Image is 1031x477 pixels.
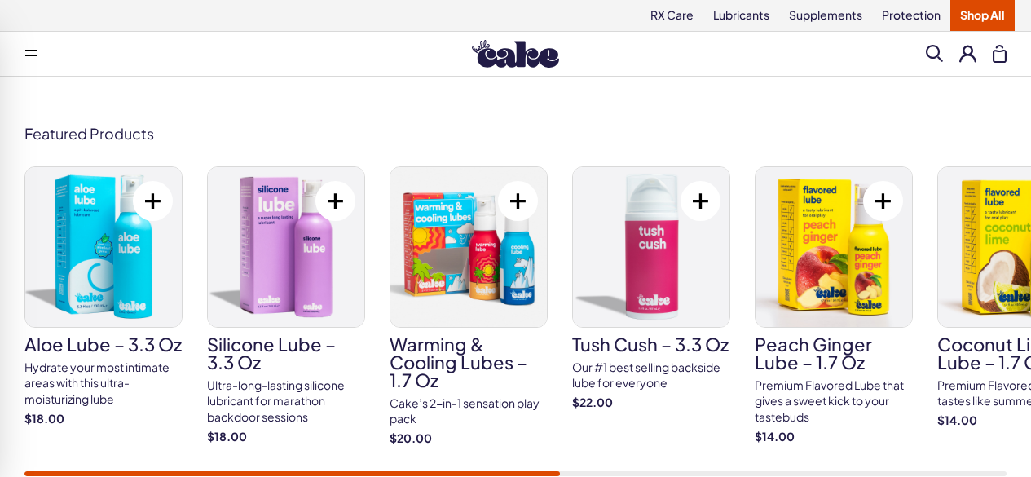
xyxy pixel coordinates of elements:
strong: $18.00 [207,429,365,445]
div: Cake’s 2-in-1 sensation play pack [390,395,548,427]
div: Our #1 best selling backside lube for everyone [572,360,730,391]
strong: $20.00 [390,431,548,447]
strong: $22.00 [572,395,730,411]
a: Peach Ginger Lube – 1.7 oz Peach Ginger Lube – 1.7 oz Premium Flavored Lube that gives a sweet ki... [755,166,913,444]
a: Tush Cush – 3.3 oz Tush Cush – 3.3 oz Our #1 best selling backside lube for everyone $22.00 [572,166,730,411]
a: Warming & Cooling Lubes – 1.7 oz Warming & Cooling Lubes – 1.7 oz Cake’s 2-in-1 sensation play pa... [390,166,548,447]
img: Warming & Cooling Lubes – 1.7 oz [390,167,547,327]
h3: Peach Ginger Lube – 1.7 oz [755,335,913,371]
a: Aloe Lube – 3.3 oz Aloe Lube – 3.3 oz Hydrate your most intimate areas with this ultra-moisturizi... [24,166,183,426]
a: Silicone Lube – 3.3 oz Silicone Lube – 3.3 oz Ultra-long-lasting silicone lubricant for marathon ... [207,166,365,444]
div: Ultra-long-lasting silicone lubricant for marathon backdoor sessions [207,378,365,426]
h3: Aloe Lube – 3.3 oz [24,335,183,353]
h3: Silicone Lube – 3.3 oz [207,335,365,371]
h3: Tush Cush – 3.3 oz [572,335,730,353]
img: Hello Cake [472,40,559,68]
strong: $18.00 [24,411,183,427]
div: Hydrate your most intimate areas with this ultra-moisturizing lube [24,360,183,408]
div: Premium Flavored Lube that gives a sweet kick to your tastebuds [755,378,913,426]
img: Peach Ginger Lube – 1.7 oz [756,167,912,327]
strong: $14.00 [755,429,913,445]
img: Silicone Lube – 3.3 oz [208,167,364,327]
h3: Warming & Cooling Lubes – 1.7 oz [390,335,548,389]
img: Tush Cush – 3.3 oz [573,167,729,327]
img: Aloe Lube – 3.3 oz [25,167,182,327]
